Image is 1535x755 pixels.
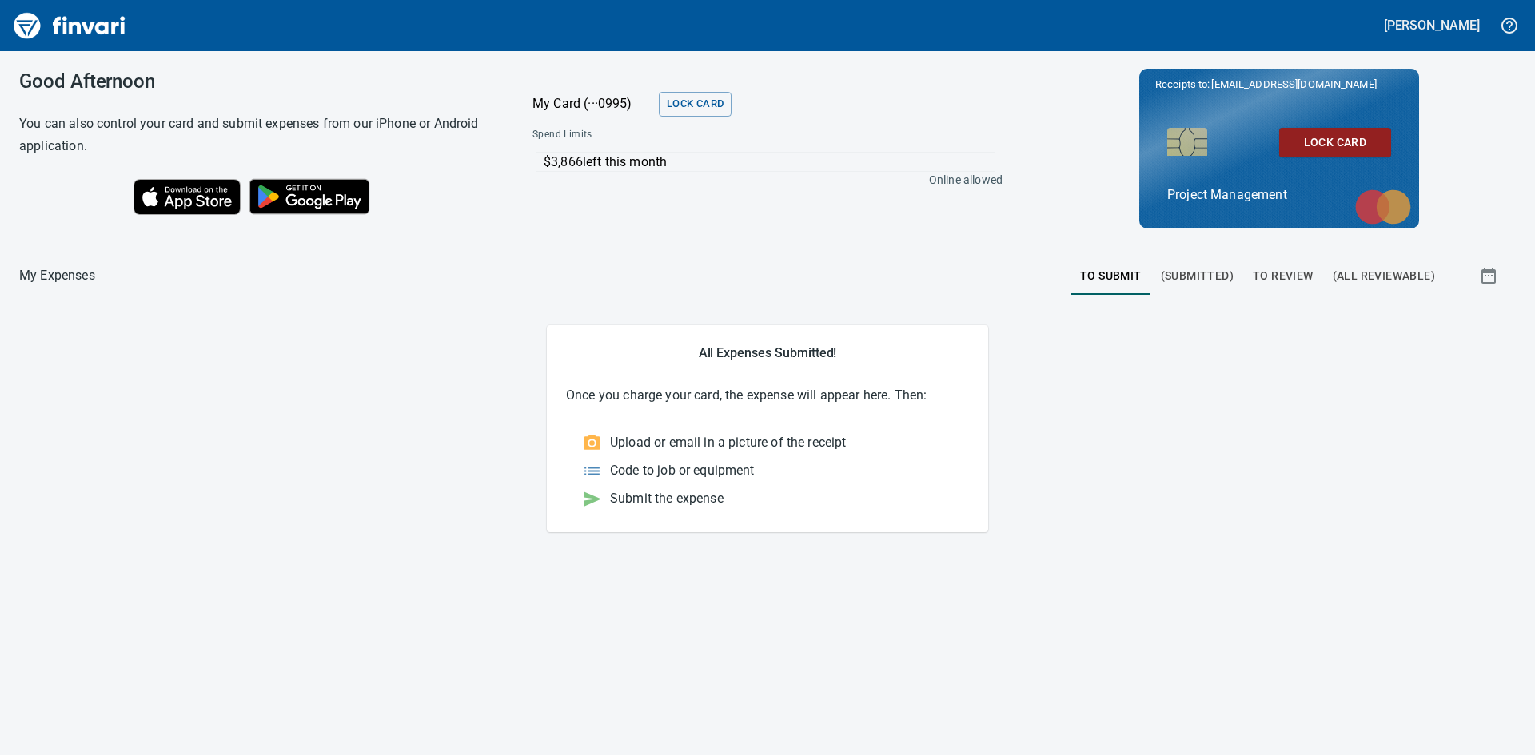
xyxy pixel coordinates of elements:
span: (Submitted) [1161,266,1234,286]
p: My Card (···0995) [532,94,652,113]
p: Once you charge your card, the expense will appear here. Then: [566,386,969,405]
nav: breadcrumb [19,266,95,285]
p: $3,866 left this month [544,153,995,172]
p: Receipts to: [1155,77,1403,93]
p: Submit the expense [610,489,724,508]
button: Show transactions within a particular date range [1465,256,1516,295]
p: My Expenses [19,266,95,285]
span: To Review [1253,266,1314,286]
span: Lock Card [1292,133,1378,153]
p: Code to job or equipment [610,461,755,480]
h6: You can also control your card and submit expenses from our iPhone or Android application. [19,113,492,157]
img: Finvari [10,6,130,45]
span: (All Reviewable) [1333,266,1435,286]
span: Spend Limits [532,127,795,143]
span: To Submit [1080,266,1142,286]
span: [EMAIL_ADDRESS][DOMAIN_NAME] [1210,77,1378,92]
p: Upload or email in a picture of the receipt [610,433,846,452]
h5: All Expenses Submitted! [566,344,969,361]
button: Lock Card [659,92,732,117]
img: Get it on Google Play [241,170,378,223]
img: mastercard.svg [1347,181,1419,232]
p: Online allowed [520,172,1003,188]
span: Lock Card [667,95,724,113]
p: Project Management [1167,185,1391,205]
button: Lock Card [1279,128,1391,157]
img: Download on the App Store [134,179,241,215]
h5: [PERSON_NAME] [1384,17,1480,34]
button: [PERSON_NAME] [1380,13,1484,38]
h3: Good Afternoon [19,70,492,93]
